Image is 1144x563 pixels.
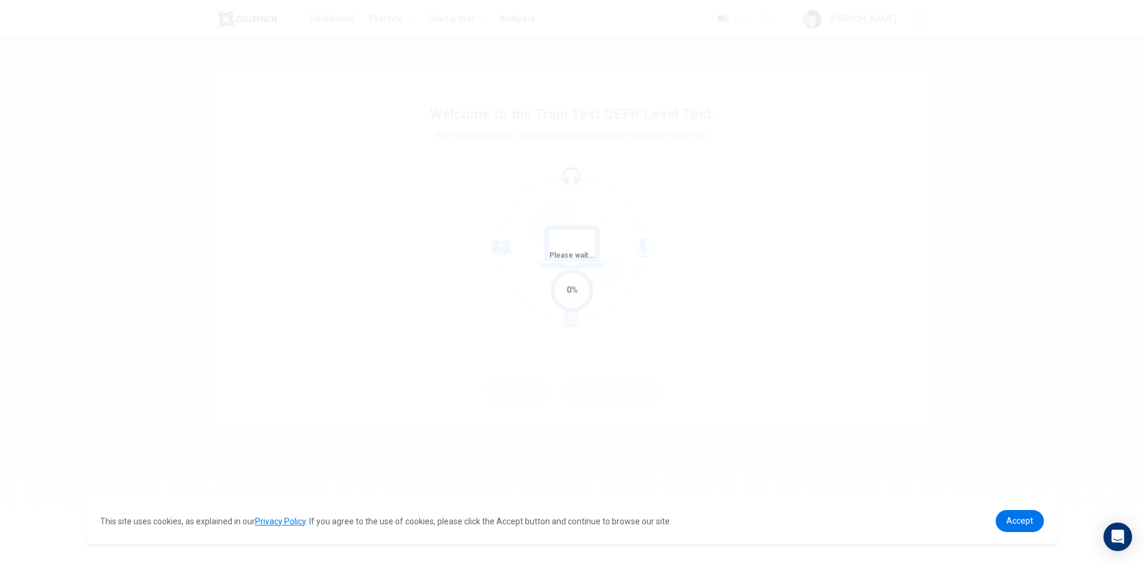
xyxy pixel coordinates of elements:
[100,517,672,526] span: This site uses cookies, as explained in our . If you agree to the use of cookies, please click th...
[1103,523,1132,551] div: Open Intercom Messenger
[567,283,578,297] div: 0%
[1006,516,1033,526] span: Accept
[255,517,306,526] a: Privacy Policy
[86,498,1058,544] div: cookieconsent
[996,510,1044,532] a: dismiss cookie message
[549,251,595,259] span: Please wait...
